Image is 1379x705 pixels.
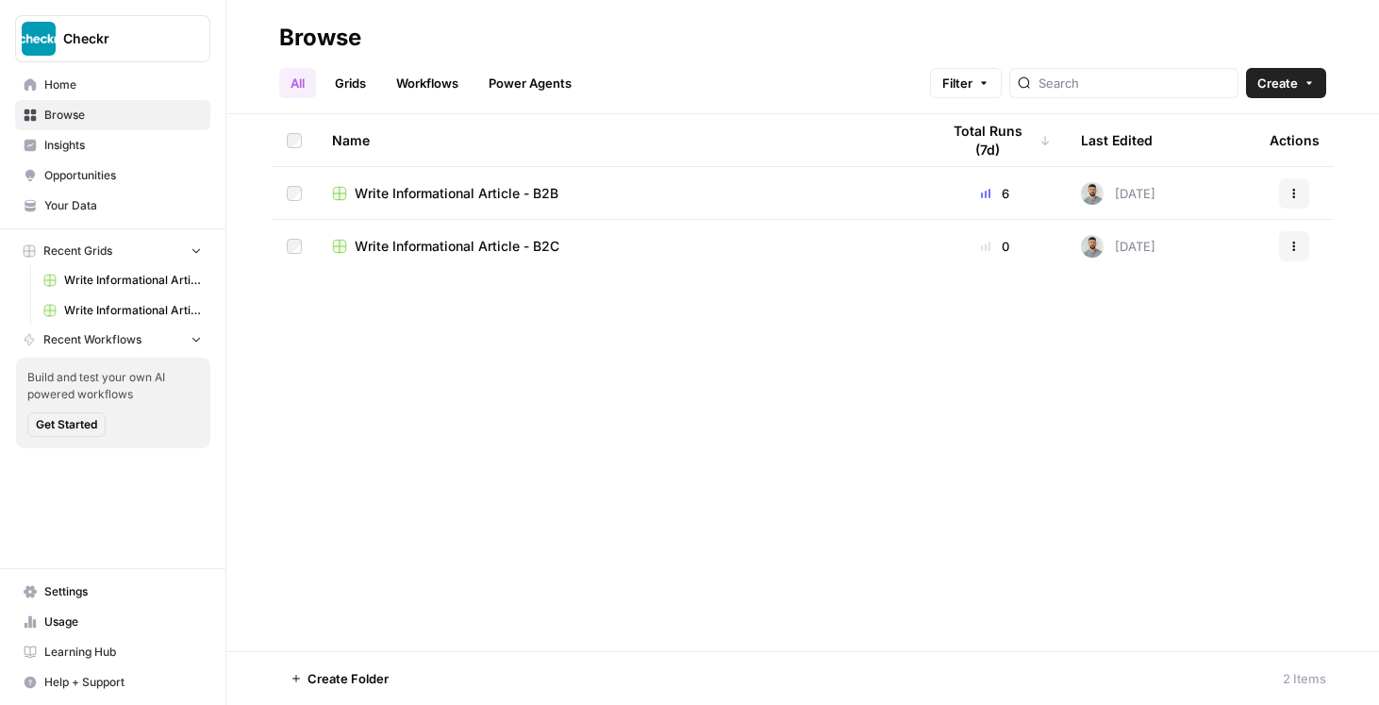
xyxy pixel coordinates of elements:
input: Search [1038,74,1230,92]
div: Browse [279,23,361,53]
a: Power Agents [477,68,583,98]
span: Create [1257,74,1298,92]
div: Name [332,114,909,166]
span: Usage [44,613,202,630]
div: Total Runs (7d) [939,114,1051,166]
button: Recent Grids [15,237,210,265]
img: jatoe7yf5oybih18j1ldwyv3ztfo [1081,235,1104,258]
span: Browse [44,107,202,124]
button: Create Folder [279,663,400,694]
span: Checkr [63,29,177,48]
img: Checkr Logo [22,22,56,56]
a: Settings [15,577,210,607]
span: Home [44,76,202,93]
a: Write Informational Article - B2C [332,237,909,256]
a: All [279,68,316,98]
button: Filter [930,68,1002,98]
span: Opportunities [44,167,202,184]
a: Your Data [15,191,210,221]
a: Write Informational Article - B2B [332,184,909,203]
span: Recent Grids [43,243,112,260]
span: Write Informational Article - B2B [64,272,202,289]
span: Recent Workflows [43,331,141,348]
span: Create Folder [307,669,389,688]
a: Workflows [385,68,470,98]
img: jatoe7yf5oybih18j1ldwyv3ztfo [1081,182,1104,205]
button: Get Started [27,412,106,437]
span: Your Data [44,197,202,214]
button: Help + Support [15,667,210,697]
div: Actions [1270,114,1320,166]
button: Recent Workflows [15,326,210,354]
a: Opportunities [15,160,210,191]
span: Filter [942,74,972,92]
button: Workspace: Checkr [15,15,210,62]
a: Home [15,70,210,100]
button: Create [1246,68,1326,98]
div: Last Edited [1081,114,1153,166]
span: Help + Support [44,674,202,691]
span: Insights [44,137,202,154]
a: Browse [15,100,210,130]
a: Insights [15,130,210,160]
a: Usage [15,607,210,637]
span: Build and test your own AI powered workflows [27,369,199,403]
a: Learning Hub [15,637,210,667]
span: Learning Hub [44,644,202,661]
div: 2 Items [1283,669,1326,688]
span: Write Informational Article - B2C [64,302,202,319]
span: Write Informational Article - B2B [355,184,558,203]
div: [DATE] [1081,235,1155,258]
span: Get Started [36,416,97,433]
a: Grids [324,68,377,98]
div: 0 [939,237,1051,256]
span: Write Informational Article - B2C [355,237,559,256]
div: [DATE] [1081,182,1155,205]
div: 6 [939,184,1051,203]
a: Write Informational Article - B2B [35,265,210,295]
a: Write Informational Article - B2C [35,295,210,326]
span: Settings [44,583,202,600]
